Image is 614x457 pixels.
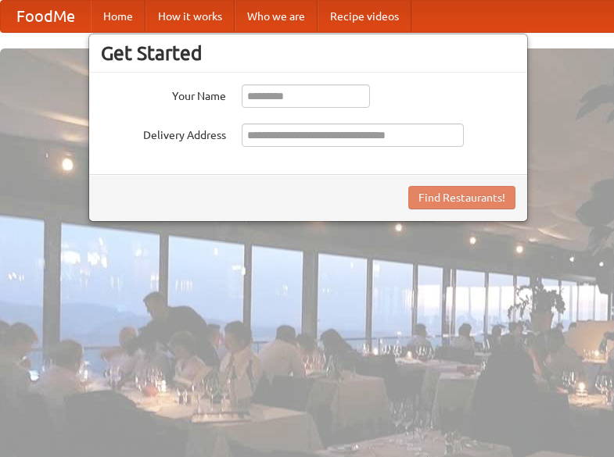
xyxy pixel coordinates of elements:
[235,1,318,32] a: Who we are
[318,1,411,32] a: Recipe videos
[101,84,226,104] label: Your Name
[145,1,235,32] a: How it works
[101,41,515,65] h3: Get Started
[91,1,145,32] a: Home
[408,186,515,209] button: Find Restaurants!
[101,123,226,143] label: Delivery Address
[1,1,91,32] a: FoodMe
